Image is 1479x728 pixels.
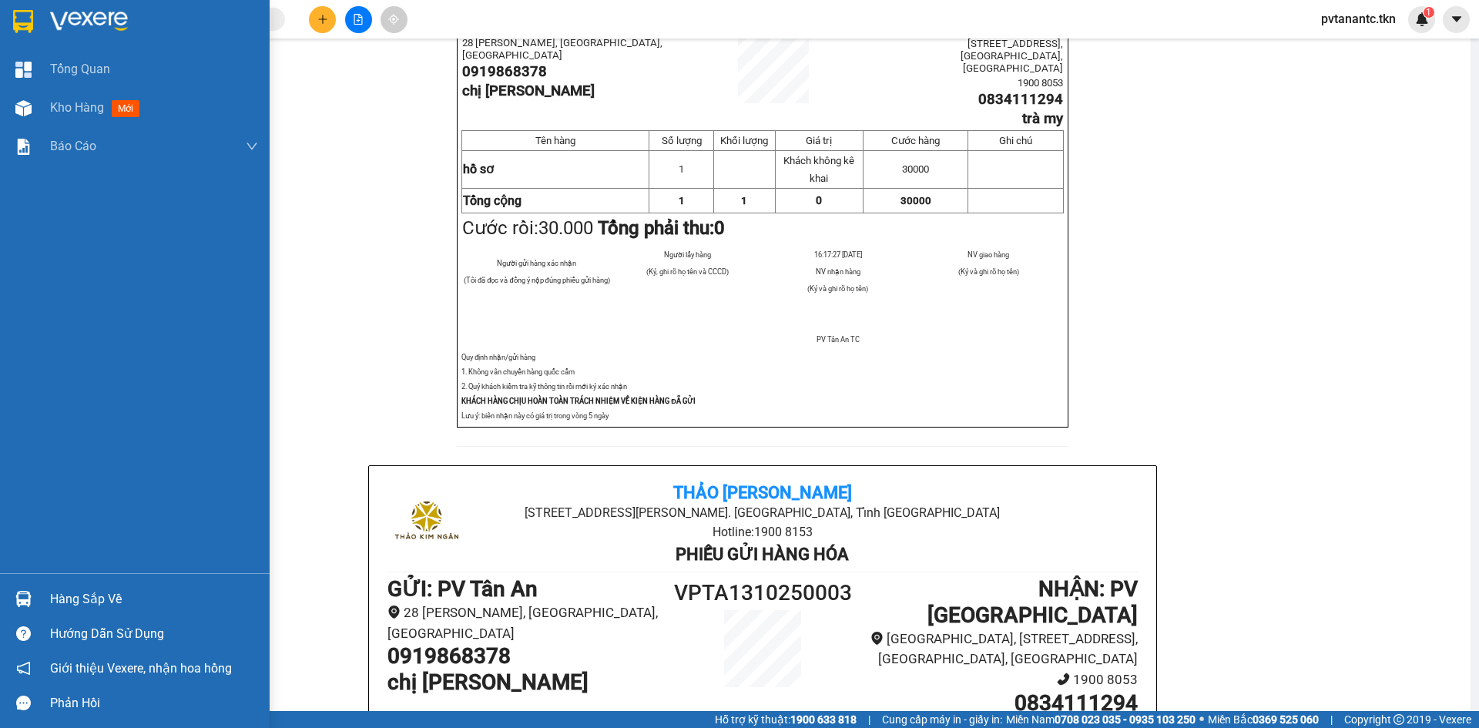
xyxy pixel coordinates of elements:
[381,6,407,33] button: aim
[246,140,258,153] span: down
[882,711,1002,728] span: Cung cấp máy in - giấy in:
[112,100,139,117] span: mới
[807,284,868,293] span: (Ký và ghi rõ họ tên)
[814,250,862,259] span: 16:17:27 [DATE]
[1208,711,1319,728] span: Miền Bắc
[1055,713,1196,726] strong: 0708 023 035 - 0935 103 250
[387,643,669,669] h1: 0919868378
[868,711,870,728] span: |
[1450,12,1464,26] span: caret-down
[538,217,593,239] span: 30.000
[669,576,857,610] h1: VPTA1310250003
[461,397,696,405] strong: KHÁCH HÀNG CHỊU HOÀN TOÀN TRÁCH NHIỆM VỀ KIỆN HÀNG ĐÃ GỬI
[902,163,929,175] span: 30000
[891,135,940,146] span: Cước hàng
[512,522,1012,542] li: Hotline: 1900 8153
[535,135,575,146] span: Tên hàng
[345,6,372,33] button: file-add
[806,135,832,146] span: Giá trị
[679,195,685,206] span: 1
[353,14,364,25] span: file-add
[461,411,609,420] span: Lưu ý: biên nhận này có giá trị trong vòng 5 ngày
[1424,7,1434,18] sup: 1
[387,485,464,562] img: logo.jpg
[464,276,610,284] span: (Tôi đã đọc và đồng ý nộp đúng phiếu gửi hàng)
[461,382,627,391] span: 2. Quý khách kiểm tra kỹ thông tin rồi mới ký xác nhận
[50,588,258,611] div: Hàng sắp về
[676,545,849,564] b: PHIẾU GỬI HÀNG HÓA
[462,37,662,61] span: 28 [PERSON_NAME], [GEOGRAPHIC_DATA], [GEOGRAPHIC_DATA]
[999,135,1032,146] span: Ghi chú
[857,669,1138,690] li: 1900 8053
[309,6,336,33] button: plus
[50,136,96,156] span: Báo cáo
[673,483,852,502] b: Thảo [PERSON_NAME]
[1309,9,1408,29] span: pvtanantc.tkn
[1022,110,1063,127] span: trà my
[15,591,32,607] img: warehouse-icon
[16,661,31,676] span: notification
[679,163,684,175] span: 1
[741,195,747,206] span: 1
[387,602,669,643] li: 28 [PERSON_NAME], [GEOGRAPHIC_DATA], [GEOGRAPHIC_DATA]
[714,217,725,239] span: 0
[463,162,494,176] span: hồ sơ
[646,267,729,276] span: (Ký, ghi rõ họ tên và CCCD)
[968,250,1009,259] span: NV giao hàng
[1057,673,1070,686] span: phone
[497,259,576,267] span: Người gửi hàng xác nhận
[50,692,258,715] div: Phản hồi
[462,82,595,99] span: chị [PERSON_NAME]
[19,19,96,96] img: logo.jpg
[598,217,725,239] strong: Tổng phải thu:
[961,25,1063,74] span: [GEOGRAPHIC_DATA], [STREET_ADDRESS], [GEOGRAPHIC_DATA], [GEOGRAPHIC_DATA]
[15,62,32,78] img: dashboard-icon
[50,100,104,115] span: Kho hàng
[664,250,711,259] span: Người lấy hàng
[462,63,547,80] span: 0919868378
[958,267,1019,276] span: (Ký và ghi rõ họ tên)
[463,193,522,208] strong: Tổng cộng
[783,155,854,184] span: Khách không kê khai
[16,626,31,641] span: question-circle
[1330,711,1333,728] span: |
[461,367,575,376] span: 1. Không vân chuyển hàng quốc cấm
[1018,77,1063,89] span: 1900 8053
[387,576,538,602] b: GỬI : PV Tân An
[1006,711,1196,728] span: Miền Nam
[720,135,768,146] span: Khối lượng
[927,576,1138,628] b: NHẬN : PV [GEOGRAPHIC_DATA]
[50,622,258,646] div: Hướng dẫn sử dụng
[15,139,32,155] img: solution-icon
[1415,12,1429,26] img: icon-new-feature
[388,14,399,25] span: aim
[317,14,328,25] span: plus
[1443,6,1470,33] button: caret-down
[461,353,535,361] span: Quy định nhận/gửi hàng
[857,629,1138,669] li: [GEOGRAPHIC_DATA], [STREET_ADDRESS], [GEOGRAPHIC_DATA], [GEOGRAPHIC_DATA]
[512,503,1012,522] li: [STREET_ADDRESS][PERSON_NAME]. [GEOGRAPHIC_DATA], Tỉnh [GEOGRAPHIC_DATA]
[857,690,1138,716] h1: 0834111294
[790,713,857,726] strong: 1900 633 818
[900,195,931,206] span: 30000
[13,10,33,33] img: logo-vxr
[1426,7,1431,18] span: 1
[16,696,31,710] span: message
[144,38,644,57] li: [STREET_ADDRESS][PERSON_NAME]. [GEOGRAPHIC_DATA], Tỉnh [GEOGRAPHIC_DATA]
[15,100,32,116] img: warehouse-icon
[816,194,822,206] span: 0
[870,632,884,645] span: environment
[662,135,702,146] span: Số lượng
[19,112,169,137] b: GỬI : PV Tân An
[1199,716,1204,723] span: ⚪️
[144,57,644,76] li: Hotline: 1900 8153
[462,217,725,239] span: Cước rồi:
[816,267,860,276] span: NV nhận hàng
[715,711,857,728] span: Hỗ trợ kỹ thuật:
[50,659,232,678] span: Giới thiệu Vexere, nhận hoa hồng
[387,606,401,619] span: environment
[978,91,1063,108] span: 0834111294
[1253,713,1319,726] strong: 0369 525 060
[387,669,669,696] h1: chị [PERSON_NAME]
[1393,714,1404,725] span: copyright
